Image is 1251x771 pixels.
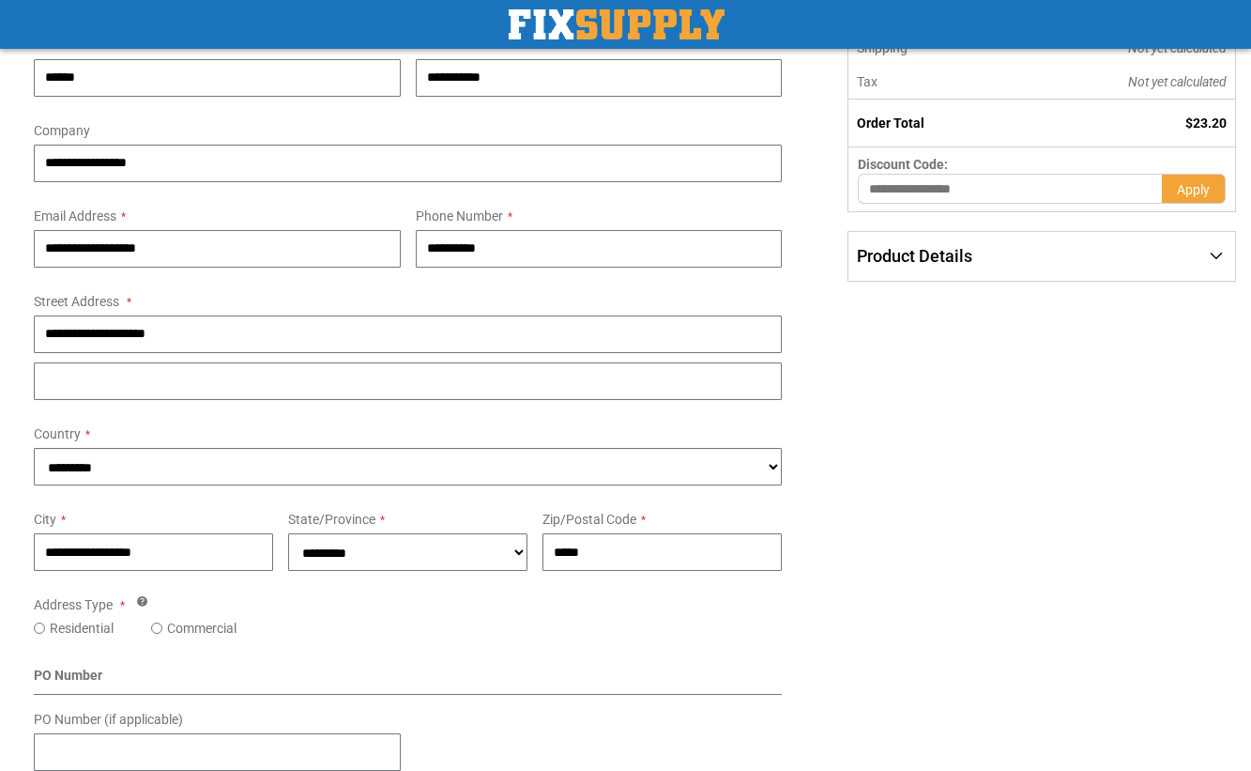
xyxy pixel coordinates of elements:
[1162,174,1226,204] button: Apply
[34,123,90,138] span: Company
[1128,74,1227,89] span: Not yet calculated
[857,246,972,266] span: Product Details
[416,208,503,224] span: Phone Number
[1185,116,1227,131] span: $23.20
[1177,182,1210,197] span: Apply
[509,9,725,39] img: Fix Industrial Supply
[848,65,1020,100] th: Tax
[34,666,782,695] div: PO Number
[34,597,113,612] span: Address Type
[34,294,119,309] span: Street Address
[34,712,183,727] span: PO Number (if applicable)
[542,512,636,527] span: Zip/Postal Code
[509,9,725,39] a: store logo
[34,512,56,527] span: City
[857,116,924,131] strong: Order Total
[50,619,114,638] label: Residential
[34,426,81,441] span: Country
[34,208,116,224] span: Email Address
[288,512,375,527] span: State/Province
[858,157,948,172] span: Discount Code:
[167,619,236,638] label: Commercial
